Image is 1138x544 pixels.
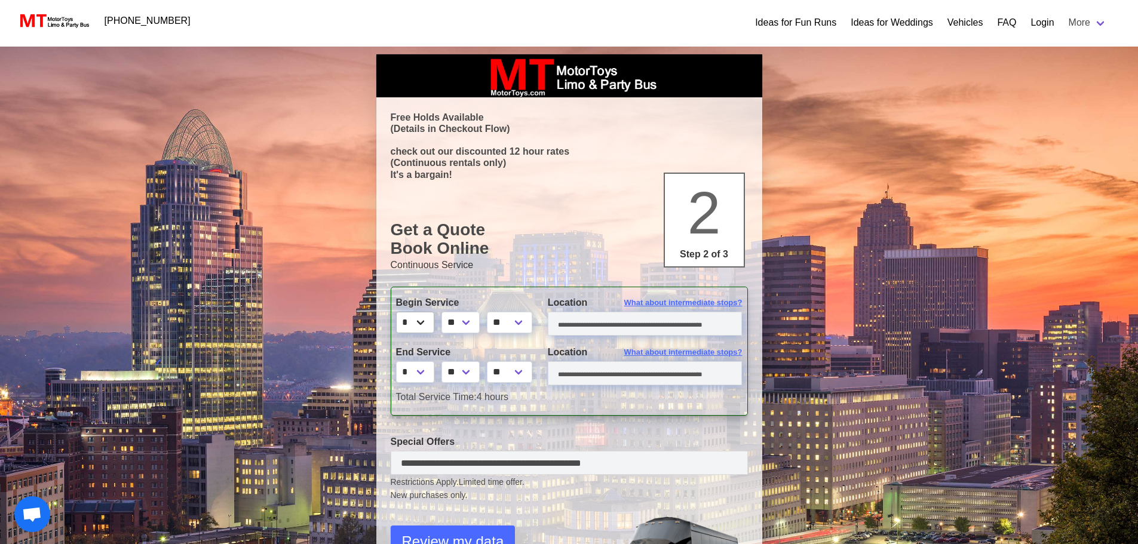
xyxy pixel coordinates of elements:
span: What about intermediate stops? [624,297,743,309]
a: Vehicles [947,16,983,30]
img: MotorToys Logo [17,13,90,29]
p: It's a bargain! [391,169,748,180]
a: [PHONE_NUMBER] [97,9,198,33]
p: (Continuous rentals only) [391,157,748,168]
span: Total Service Time: [396,392,477,402]
a: Open chat [14,496,50,532]
span: Location [548,297,588,308]
a: Ideas for Fun Runs [755,16,836,30]
h1: Get a Quote Book Online [391,220,748,258]
p: (Details in Checkout Flow) [391,123,748,134]
a: More [1062,11,1114,35]
span: What about intermediate stops? [624,346,743,358]
p: Free Holds Available [391,112,748,123]
a: Login [1030,16,1054,30]
span: New purchases only. [391,489,748,502]
label: Begin Service [396,296,530,310]
span: Limited time offer. [459,476,524,488]
div: 4 hours [387,390,751,404]
p: Continuous Service [391,258,748,272]
small: Restrictions Apply. [391,477,748,502]
a: Ideas for Weddings [851,16,933,30]
label: End Service [396,345,530,359]
p: Step 2 of 3 [670,247,739,262]
span: 2 [688,179,721,246]
label: Special Offers [391,435,748,449]
a: FAQ [997,16,1016,30]
p: check out our discounted 12 hour rates [391,146,748,157]
span: Location [548,347,588,357]
img: box_logo_brand.jpeg [480,54,659,97]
